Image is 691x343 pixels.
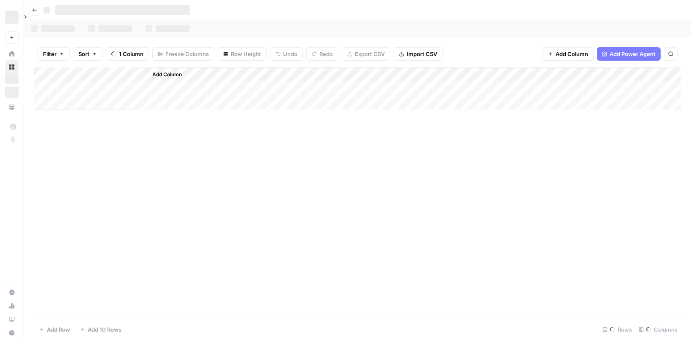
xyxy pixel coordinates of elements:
[342,47,390,61] button: Export CSV
[78,50,89,58] span: Sort
[556,50,588,58] span: Add Column
[394,47,443,61] button: Import CSV
[283,50,297,58] span: Undo
[141,69,185,80] button: Add Column
[73,47,103,61] button: Sort
[543,47,594,61] button: Add Column
[152,47,214,61] button: Freeze Columns
[355,50,385,58] span: Export CSV
[165,50,209,58] span: Freeze Columns
[218,47,267,61] button: Row Height
[270,47,303,61] button: Undo
[88,325,121,334] span: Add 10 Rows
[407,50,437,58] span: Import CSV
[152,71,182,78] span: Add Column
[5,286,19,299] a: Settings
[599,323,635,336] div: Rows
[75,323,127,336] button: Add 10 Rows
[5,47,19,61] a: Home
[34,323,75,336] button: Add Row
[635,323,681,336] div: Columns
[5,100,19,114] a: Your Data
[5,299,19,313] a: Usage
[38,47,70,61] button: Filter
[306,47,338,61] button: Redo
[47,325,70,334] span: Add Row
[5,326,19,340] button: Help + Support
[231,50,261,58] span: Row Height
[319,50,333,58] span: Redo
[106,47,149,61] button: 1 Column
[5,313,19,326] a: Learning Hub
[43,50,57,58] span: Filter
[597,47,661,61] button: Add Power Agent
[5,60,19,74] a: Browse
[119,50,143,58] span: 1 Column
[610,50,656,58] span: Add Power Agent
